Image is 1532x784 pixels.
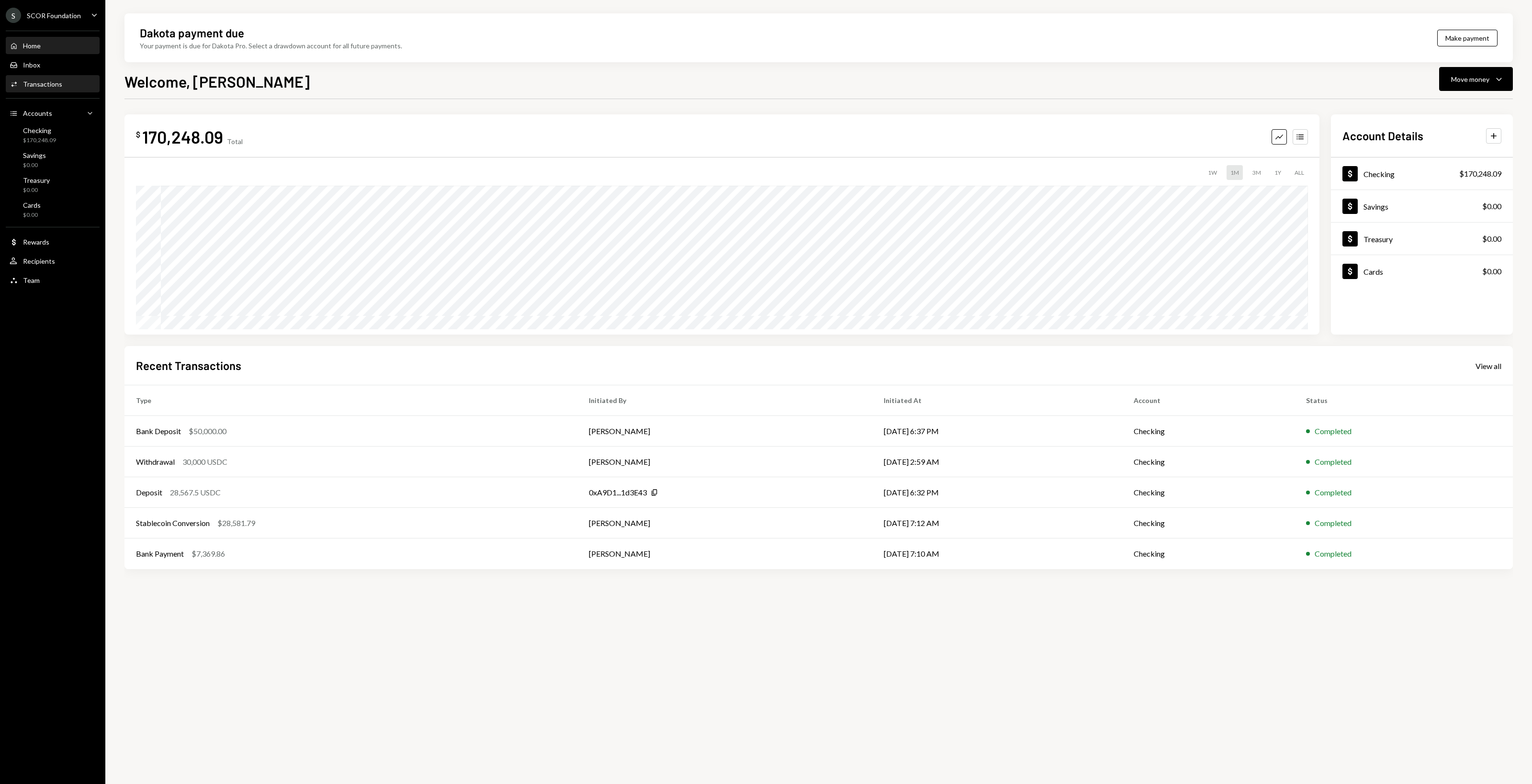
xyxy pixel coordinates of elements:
[136,456,175,468] div: Withdrawal
[23,176,50,184] div: Treasury
[1204,165,1221,180] div: 1W
[23,211,41,219] div: $0.00
[6,148,100,171] a: Savings$0.00
[1482,233,1501,245] div: $0.00
[872,385,1123,416] th: Initiated At
[872,477,1123,508] td: [DATE] 6:32 PM
[577,416,872,447] td: [PERSON_NAME]
[136,130,140,139] div: $
[1315,456,1352,468] div: Completed
[27,11,81,20] div: SCOR Foundation
[23,126,56,134] div: Checking
[872,416,1123,447] td: [DATE] 6:37 PM
[142,126,223,147] div: 170,248.09
[124,385,577,416] th: Type
[182,456,227,468] div: 30,000 USDC
[23,276,40,284] div: Team
[1315,517,1352,529] div: Completed
[1249,165,1265,180] div: 3M
[23,61,40,69] div: Inbox
[217,517,255,529] div: $28,581.79
[23,161,46,169] div: $0.00
[6,104,100,122] a: Accounts
[6,75,100,92] a: Transactions
[6,271,100,289] a: Team
[136,487,162,498] div: Deposit
[872,508,1123,538] td: [DATE] 7:12 AM
[577,538,872,569] td: [PERSON_NAME]
[1476,360,1501,371] a: View all
[577,508,872,538] td: [PERSON_NAME]
[1459,168,1501,179] div: $170,248.09
[1295,385,1513,416] th: Status
[170,487,221,498] div: 28,567.5 USDC
[1122,477,1295,508] td: Checking
[1122,508,1295,538] td: Checking
[191,548,225,560] div: $7,369.86
[6,123,100,146] a: Checking$170,248.09
[6,8,21,23] div: S
[1476,361,1501,371] div: View all
[1331,157,1513,190] a: Checking$170,248.09
[1227,165,1243,180] div: 1M
[1122,385,1295,416] th: Account
[136,517,210,529] div: Stablecoin Conversion
[589,487,647,498] div: 0xA9D1...1d3E43
[1482,266,1501,277] div: $0.00
[872,538,1123,569] td: [DATE] 7:10 AM
[1291,165,1308,180] div: ALL
[6,173,100,196] a: Treasury$0.00
[1331,223,1513,255] a: Treasury$0.00
[189,426,226,437] div: $50,000.00
[1363,169,1395,179] div: Checking
[23,109,52,117] div: Accounts
[6,56,100,73] a: Inbox
[23,42,41,50] div: Home
[23,238,49,246] div: Rewards
[23,136,56,145] div: $170,248.09
[1451,74,1489,84] div: Move money
[6,252,100,269] a: Recipients
[23,186,50,194] div: $0.00
[6,37,100,54] a: Home
[1437,30,1498,46] button: Make payment
[1331,190,1513,222] a: Savings$0.00
[227,137,243,146] div: Total
[140,41,402,51] div: Your payment is due for Dakota Pro. Select a drawdown account for all future payments.
[1363,202,1388,211] div: Savings
[1315,487,1352,498] div: Completed
[1363,235,1393,244] div: Treasury
[1315,548,1352,560] div: Completed
[140,25,244,41] div: Dakota payment due
[23,80,62,88] div: Transactions
[23,151,46,159] div: Savings
[136,426,181,437] div: Bank Deposit
[577,447,872,477] td: [PERSON_NAME]
[1122,447,1295,477] td: Checking
[577,385,872,416] th: Initiated By
[1331,255,1513,287] a: Cards$0.00
[1315,426,1352,437] div: Completed
[23,201,41,209] div: Cards
[1271,165,1285,180] div: 1Y
[6,198,100,221] a: Cards$0.00
[136,358,241,373] h2: Recent Transactions
[124,72,310,91] h1: Welcome, [PERSON_NAME]
[1363,267,1383,276] div: Cards
[23,257,55,265] div: Recipients
[1122,538,1295,569] td: Checking
[136,548,184,560] div: Bank Payment
[1342,128,1423,144] h2: Account Details
[1122,416,1295,447] td: Checking
[872,447,1123,477] td: [DATE] 2:59 AM
[1439,67,1513,91] button: Move money
[6,233,100,250] a: Rewards
[1482,201,1501,212] div: $0.00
